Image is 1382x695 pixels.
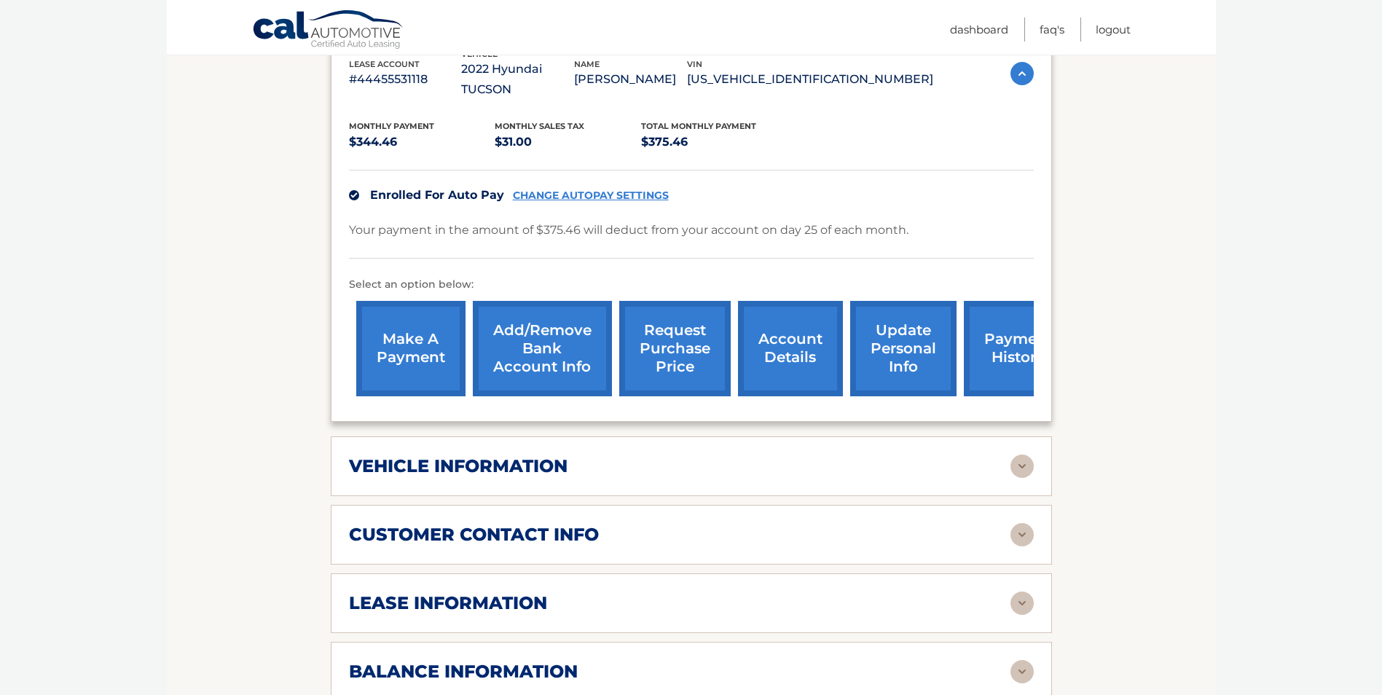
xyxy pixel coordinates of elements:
span: lease account [349,59,420,69]
img: accordion-rest.svg [1010,592,1034,615]
p: #44455531118 [349,69,462,90]
h2: vehicle information [349,455,568,477]
img: check.svg [349,190,359,200]
a: Cal Automotive [252,9,405,52]
a: update personal info [850,301,957,396]
a: request purchase price [619,301,731,396]
h2: balance information [349,661,578,683]
img: accordion-rest.svg [1010,660,1034,683]
span: Total Monthly Payment [641,121,756,131]
p: Select an option below: [349,276,1034,294]
p: $344.46 [349,132,495,152]
a: Add/Remove bank account info [473,301,612,396]
img: accordion-rest.svg [1010,455,1034,478]
span: Monthly Payment [349,121,434,131]
a: account details [738,301,843,396]
p: $375.46 [641,132,788,152]
h2: customer contact info [349,524,599,546]
p: $31.00 [495,132,641,152]
a: Logout [1096,17,1131,42]
h2: lease information [349,592,547,614]
a: Dashboard [950,17,1008,42]
p: Your payment in the amount of $375.46 will deduct from your account on day 25 of each month. [349,220,908,240]
p: 2022 Hyundai TUCSON [461,59,574,100]
a: make a payment [356,301,466,396]
span: name [574,59,600,69]
span: vin [687,59,702,69]
p: [PERSON_NAME] [574,69,687,90]
a: CHANGE AUTOPAY SETTINGS [513,189,669,202]
a: FAQ's [1040,17,1064,42]
p: [US_VEHICLE_IDENTIFICATION_NUMBER] [687,69,933,90]
img: accordion-rest.svg [1010,523,1034,546]
span: Enrolled For Auto Pay [370,188,504,202]
a: payment history [964,301,1073,396]
span: Monthly sales Tax [495,121,584,131]
img: accordion-active.svg [1010,62,1034,85]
